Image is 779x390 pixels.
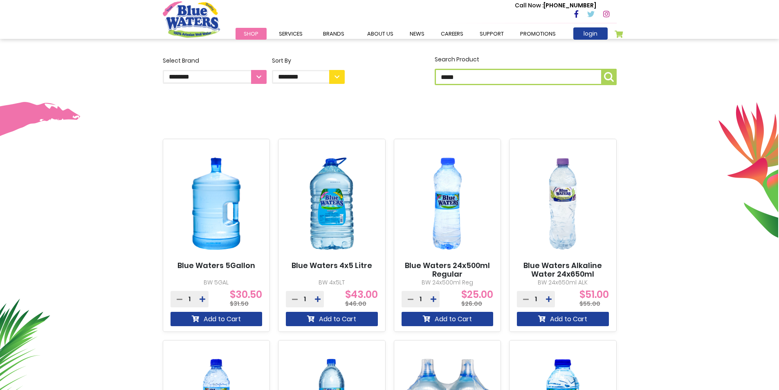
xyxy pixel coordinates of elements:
span: $43.00 [345,295,378,302]
img: search-icon.png [604,72,614,82]
span: $31.50 [230,300,249,308]
span: $25.00 [461,295,493,302]
button: Add to Cart [402,312,494,326]
span: $51.00 [579,295,609,302]
span: $55.00 [579,300,600,308]
a: Blue Waters 4x5 Litre [292,261,372,270]
select: Sort By [272,70,345,84]
span: $46.00 [345,300,366,308]
a: Promotions [512,28,564,40]
p: BW 24x650ml ALK [517,278,609,287]
a: News [402,28,433,40]
img: Blue Waters 4x5 Litre [286,146,378,261]
p: BW 4x5LT [286,278,378,287]
a: support [471,28,512,40]
a: careers [433,28,471,40]
a: Blue Waters 5Gallon [177,261,255,270]
span: Brands [323,30,344,38]
select: Select Brand [163,70,267,84]
button: Search Product [601,69,617,85]
label: Select Brand [163,56,267,84]
img: Blue Waters Alkaline Water 24x650ml Regular [517,146,609,261]
label: Search Product [435,55,617,85]
span: $26.00 [461,300,482,308]
p: [PHONE_NUMBER] [515,1,596,10]
a: Blue Waters 24x500ml Regular [402,261,494,279]
p: BW 5GAL [171,278,263,287]
p: BW 24x500ml Reg [402,278,494,287]
span: Services [279,30,303,38]
a: about us [359,28,402,40]
span: $30.50 [230,295,262,302]
button: Add to Cart [286,312,378,326]
div: Sort By [272,56,345,65]
button: Add to Cart [171,312,263,326]
a: login [573,27,608,40]
img: Blue Waters 5Gallon [171,146,263,261]
button: Add to Cart [517,312,609,326]
span: Call Now : [515,1,543,9]
input: Search Product [435,69,617,85]
a: Blue Waters Alkaline Water 24x650ml Regular [517,261,609,288]
span: Shop [244,30,258,38]
img: Blue Waters 24x500ml Regular [402,146,494,261]
a: store logo [163,1,220,37]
